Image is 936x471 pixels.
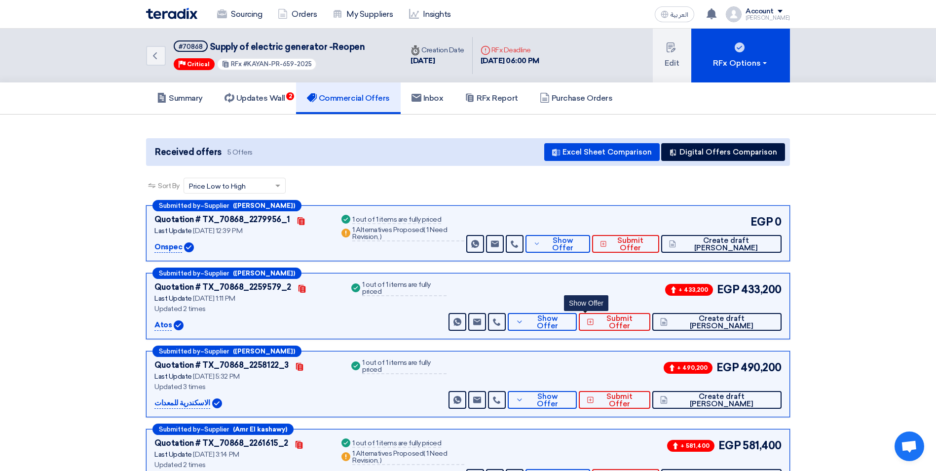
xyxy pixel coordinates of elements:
[362,281,446,296] div: 1 out of 1 items are fully priced
[307,93,390,103] h5: Commercial Offers
[270,3,325,25] a: Orders
[540,93,613,103] h5: Purchase Orders
[233,270,295,276] b: ([PERSON_NAME])
[653,29,691,82] button: Edit
[179,43,203,50] div: #70868
[154,382,337,392] div: Updated 3 times
[362,359,446,374] div: 1 out of 1 items are fully priced
[159,202,200,209] span: Submitted by
[154,241,182,253] p: Onspec
[481,45,539,55] div: RFx Deadline
[159,270,200,276] span: Submitted by
[154,319,172,331] p: Atos
[193,294,235,303] span: [DATE] 1:11 PM
[579,313,650,331] button: Submit Offer
[412,93,444,103] h5: Inbox
[154,227,192,235] span: Last Update
[597,315,642,330] span: Submit Offer
[204,202,229,209] span: Supplier
[352,440,441,448] div: 1 out of 1 items are fully priced
[411,45,464,55] div: Creation Date
[352,226,447,241] span: 1 Need Revision,
[154,214,290,226] div: Quotation # TX_70868_2279956_1
[233,426,287,432] b: (Amr El kashawy)
[193,372,239,381] span: [DATE] 5:32 PM
[233,348,295,354] b: ([PERSON_NAME])
[174,320,184,330] img: Verified Account
[652,313,782,331] button: Create draft [PERSON_NAME]
[671,11,688,18] span: العربية
[678,237,774,252] span: Create draft [PERSON_NAME]
[209,3,270,25] a: Sourcing
[225,93,285,103] h5: Updates Wall
[529,82,624,114] a: Purchase Orders
[652,391,782,409] button: Create draft [PERSON_NAME]
[750,214,773,230] span: EGP
[204,270,229,276] span: Supplier
[243,60,312,68] span: #KAYAN-PR-659-2025
[670,393,774,408] span: Create draft [PERSON_NAME]
[743,437,782,454] span: 581,400
[146,8,197,19] img: Teradix logo
[152,200,301,211] div: –
[154,450,192,459] span: Last Update
[670,315,774,330] span: Create draft [PERSON_NAME]
[157,93,203,103] h5: Summary
[544,143,660,161] button: Excel Sheet Comparison
[352,450,464,465] div: 1 Alternatives Proposed
[154,372,192,381] span: Last Update
[526,393,569,408] span: Show Offer
[380,456,382,465] span: )
[401,82,454,114] a: Inbox
[741,359,782,376] span: 490,200
[159,426,200,432] span: Submitted by
[564,295,608,311] div: Show Offer
[718,437,741,454] span: EGP
[154,304,337,314] div: Updated 2 times
[214,82,296,114] a: Updates Wall2
[152,424,294,435] div: –
[158,181,180,191] span: Sort By
[154,460,328,470] div: Updated 2 times
[454,82,528,114] a: RFx Report
[189,181,246,192] span: Price Low to High
[193,450,239,459] span: [DATE] 3:14 PM
[609,237,651,252] span: Submit Offer
[411,55,464,67] div: [DATE]
[543,237,582,252] span: Show Offer
[154,359,289,371] div: Quotation # TX_70868_2258122_3
[579,391,650,409] button: Submit Offer
[296,82,401,114] a: Commercial Offers
[481,55,539,67] div: [DATE] 06:00 PM
[184,242,194,252] img: Verified Account
[741,281,782,298] span: 433,200
[597,393,642,408] span: Submit Offer
[526,315,569,330] span: Show Offer
[895,432,924,461] div: Open chat
[661,235,782,253] button: Create draft [PERSON_NAME]
[233,202,295,209] b: ([PERSON_NAME])
[154,281,291,293] div: Quotation # TX_70868_2259579_2
[775,214,782,230] span: 0
[423,449,425,458] span: (
[465,93,518,103] h5: RFx Report
[716,359,739,376] span: EGP
[152,268,301,279] div: –
[352,227,464,241] div: 1 Alternatives Proposed
[380,233,382,241] span: )
[174,40,365,53] h5: Supply of electric generator -Reopen
[193,227,242,235] span: [DATE] 12:39 PM
[152,346,301,357] div: –
[210,41,365,52] span: Supply of electric generator -Reopen
[746,15,790,21] div: [PERSON_NAME]
[508,313,577,331] button: Show Offer
[746,7,774,16] div: Account
[525,235,591,253] button: Show Offer
[667,440,714,452] span: + 581,400
[159,348,200,354] span: Submitted by
[231,60,242,68] span: RFx
[691,29,790,82] button: RFx Options
[713,57,769,69] div: RFx Options
[665,284,713,296] span: + 433,200
[726,6,742,22] img: profile_test.png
